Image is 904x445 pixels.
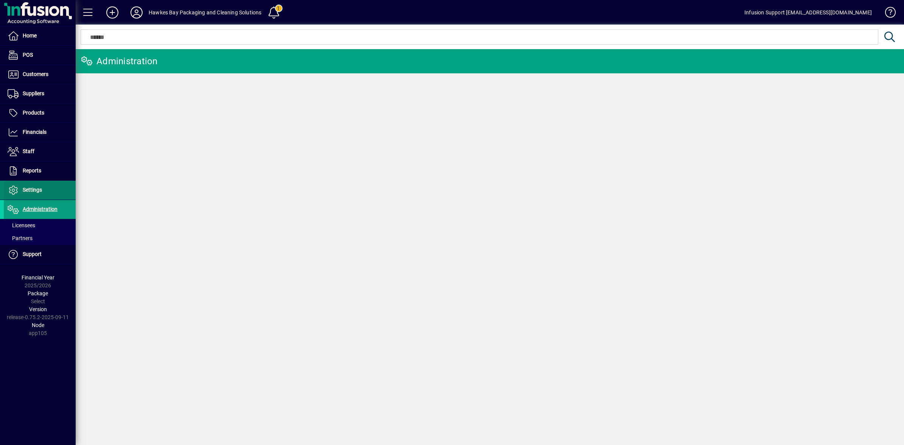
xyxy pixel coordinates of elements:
a: Customers [4,65,76,84]
span: Node [32,322,44,328]
a: Financials [4,123,76,142]
span: Support [23,251,42,257]
button: Profile [124,6,149,19]
a: Support [4,245,76,264]
a: POS [4,46,76,65]
span: Version [29,306,47,312]
div: Infusion Support [EMAIL_ADDRESS][DOMAIN_NAME] [744,6,872,19]
span: Administration [23,206,57,212]
span: Reports [23,167,41,174]
span: Partners [8,235,33,241]
span: Package [28,290,48,296]
span: Licensees [8,222,35,228]
a: Reports [4,161,76,180]
button: Add [100,6,124,19]
span: Products [23,110,44,116]
a: Home [4,26,76,45]
span: Financials [23,129,47,135]
a: Products [4,104,76,122]
span: Financial Year [22,274,54,281]
a: Settings [4,181,76,200]
a: Licensees [4,219,76,232]
span: Settings [23,187,42,193]
span: Suppliers [23,90,44,96]
span: Home [23,33,37,39]
span: Customers [23,71,48,77]
div: Hawkes Bay Packaging and Cleaning Solutions [149,6,262,19]
span: POS [23,52,33,58]
span: Staff [23,148,34,154]
a: Partners [4,232,76,245]
a: Staff [4,142,76,161]
a: Suppliers [4,84,76,103]
a: Knowledge Base [879,2,895,26]
div: Administration [81,55,158,67]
